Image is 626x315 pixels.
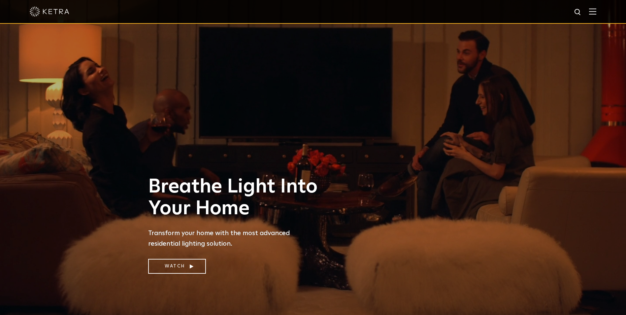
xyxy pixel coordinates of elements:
[148,259,206,274] a: Watch
[574,8,582,17] img: search icon
[148,228,323,249] p: Transform your home with the most advanced residential lighting solution.
[589,8,596,15] img: Hamburger%20Nav.svg
[148,176,323,220] h1: Breathe Light Into Your Home
[30,7,69,17] img: ketra-logo-2019-white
